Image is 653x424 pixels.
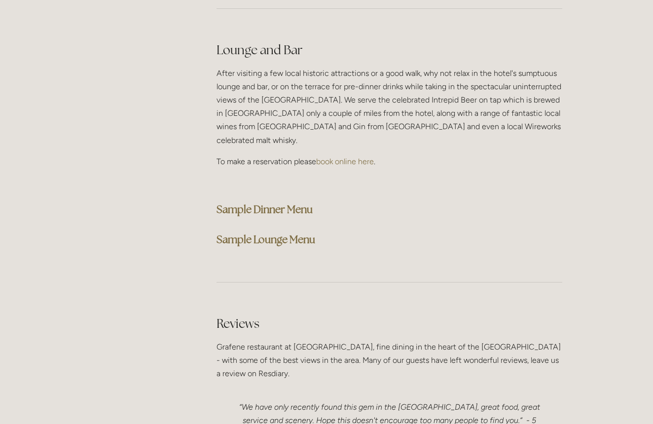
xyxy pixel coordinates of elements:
[316,157,374,166] a: book online here
[217,340,562,381] p: Grafene restaurant at [GEOGRAPHIC_DATA], fine dining in the heart of the [GEOGRAPHIC_DATA] - with...
[217,203,313,216] a: Sample Dinner Menu
[217,315,562,332] h2: Reviews
[217,233,315,246] a: Sample Lounge Menu
[217,41,562,59] h2: Lounge and Bar
[217,155,562,168] p: To make a reservation please .
[217,67,562,147] p: After visiting a few local historic attractions or a good walk, why not relax in the hotel's sump...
